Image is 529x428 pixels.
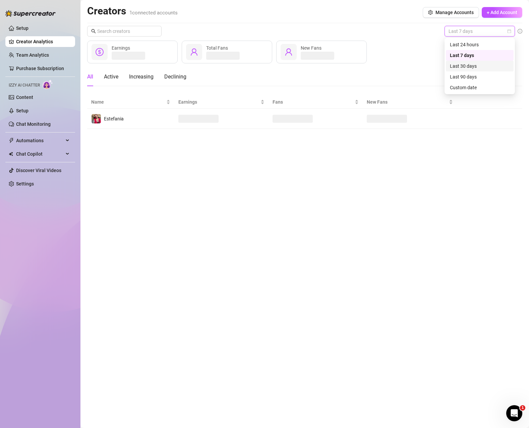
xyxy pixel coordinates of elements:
[112,45,130,51] span: Earnings
[518,29,522,34] span: info-circle
[16,149,64,159] span: Chat Copilot
[450,73,510,81] div: Last 90 days
[43,79,53,89] img: AI Chatter
[428,10,433,15] span: setting
[9,138,14,143] span: thunderbolt
[285,48,293,56] span: user
[16,66,64,71] a: Purchase Subscription
[16,25,28,31] a: Setup
[190,48,198,56] span: user
[446,50,514,61] div: Last 7 days
[91,98,165,106] span: Name
[16,95,33,100] a: Content
[16,108,28,113] a: Setup
[450,84,510,91] div: Custom date
[520,405,525,411] span: 1
[5,10,56,17] img: logo-BBDzfeDw.svg
[446,61,514,71] div: Last 30 days
[301,45,321,51] span: New Fans
[507,29,511,33] span: calendar
[96,48,104,56] span: dollar-circle
[449,26,511,36] span: Last 7 days
[97,28,152,35] input: Search creators
[423,7,479,18] button: Manage Accounts
[129,73,154,81] div: Increasing
[450,52,510,59] div: Last 7 days
[87,96,174,109] th: Name
[87,5,178,17] h2: Creators
[482,7,522,18] button: + Add Account
[9,152,13,156] img: Chat Copilot
[91,29,96,34] span: search
[450,62,510,70] div: Last 30 days
[16,135,64,146] span: Automations
[206,45,228,51] span: Total Fans
[104,73,118,81] div: Active
[104,116,124,121] span: Estefania
[16,168,61,173] a: Discover Viral Videos
[164,73,186,81] div: Declining
[487,10,517,15] span: + Add Account
[269,96,363,109] th: Fans
[446,71,514,82] div: Last 90 days
[92,114,101,123] img: Estefania
[273,98,353,106] span: Fans
[16,36,70,47] a: Creator Analytics
[446,39,514,50] div: Last 24 hours
[506,405,522,421] iframe: Intercom live chat
[129,10,178,16] span: 1 connected accounts
[178,98,259,106] span: Earnings
[367,98,448,106] span: New Fans
[16,52,49,58] a: Team Analytics
[9,82,40,89] span: Izzy AI Chatter
[174,96,269,109] th: Earnings
[87,73,93,81] div: All
[435,10,474,15] span: Manage Accounts
[16,121,51,127] a: Chat Monitoring
[446,82,514,93] div: Custom date
[363,96,457,109] th: New Fans
[16,181,34,186] a: Settings
[450,41,510,48] div: Last 24 hours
